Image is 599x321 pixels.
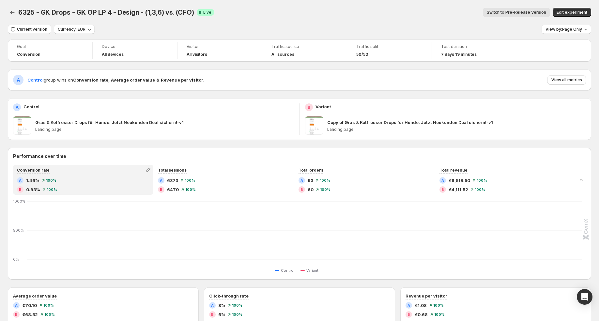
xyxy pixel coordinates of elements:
span: Edit experiment [557,10,587,15]
a: GoalConversion [17,43,83,58]
h2: A [17,77,20,83]
span: Switch to Pre-Release Version [487,10,546,15]
text: 500% [13,228,24,233]
span: Goal [17,44,83,49]
h2: A [19,178,22,182]
button: View by:Page Only [542,25,591,34]
span: €4,111.52 [449,186,468,193]
span: 100 % [232,303,242,307]
span: 100 % [433,303,444,307]
h2: B [160,188,162,191]
a: VisitorAll visitors [187,43,253,58]
span: €68.52 [22,311,38,318]
span: Test duration [441,44,508,49]
span: Traffic source [271,44,338,49]
span: 100 % [46,178,56,182]
button: Back [8,8,17,17]
h2: A [300,178,303,182]
h2: A [16,105,19,110]
strong: & [156,77,160,83]
button: Switch to Pre-Release Version [483,8,550,17]
p: Control [23,103,39,110]
span: 100 % [185,188,196,191]
h2: A [211,303,214,307]
span: Visitor [187,44,253,49]
span: Conversion [17,52,40,57]
span: 100 % [434,313,445,316]
a: Traffic sourceAll sources [271,43,338,58]
text: 0% [13,257,19,262]
strong: Revenue per visitor [161,77,203,83]
h2: B [441,188,444,191]
span: €1.08 [415,302,427,309]
a: Traffic split50/50 [356,43,422,58]
h2: B [308,105,310,110]
h4: All visitors [187,52,207,57]
span: €0.68 [415,311,428,318]
span: Total revenue [439,168,468,173]
h2: B [15,313,18,316]
span: 100 % [47,188,57,191]
span: €6,519.50 [449,177,470,184]
span: 8% [218,302,225,309]
text: 1000% [13,199,25,204]
span: 100 % [477,178,487,182]
span: Total sessions [158,168,187,173]
span: Variant [306,268,318,273]
span: group wins on . [27,77,204,83]
span: View by: Page Only [545,27,582,32]
p: Copy of Gras & Kotfresser Drops für Hunde: Jetzt Neukunden Deal sichern!-v1 [327,119,493,126]
span: 100 % [320,178,330,182]
span: 60 [308,186,314,193]
button: Currency: EUR [54,25,95,34]
span: 100 % [475,188,485,191]
span: Device [102,44,168,49]
span: 6373 [167,177,178,184]
h2: Performance over time [13,153,586,160]
span: 7 days 19 minutes [441,52,477,57]
h3: Click-through rate [209,293,249,299]
h3: Average order value [13,293,57,299]
span: Traffic split [356,44,422,49]
span: 100 % [44,313,55,316]
span: Current version [17,27,47,32]
span: 0.93% [26,186,40,193]
h2: A [160,178,162,182]
span: 100 % [320,188,330,191]
h2: A [441,178,444,182]
div: Open Intercom Messenger [577,289,592,305]
img: Copy of Gras & Kotfresser Drops für Hunde: Jetzt Neukunden Deal sichern!-v1 [305,116,323,135]
button: Collapse chart [577,175,586,184]
button: Variant [300,267,321,274]
span: 6% [218,311,225,318]
span: Control [27,77,44,83]
button: Edit experiment [553,8,591,17]
button: Current version [8,25,51,34]
button: Control [275,267,297,274]
img: Gras & Kotfresser Drops für Hunde: Jetzt Neukunden Deal sichern!-v1 [13,116,31,135]
p: Gras & Kotfresser Drops für Hunde: Jetzt Neukunden Deal sichern!-v1 [35,119,184,126]
h2: B [300,188,303,191]
span: 100 % [232,313,242,316]
h4: All sources [271,52,294,57]
span: Live [203,10,211,15]
button: View all metrics [547,75,586,84]
span: View all metrics [551,77,582,83]
strong: , [108,77,110,83]
strong: Average order value [111,77,155,83]
span: Total orders [299,168,323,173]
h4: All devices [102,52,124,57]
p: Landing page [327,127,586,132]
a: Test duration7 days 19 minutes [441,43,508,58]
h2: A [407,303,410,307]
h3: Revenue per visitor [406,293,447,299]
span: €70.10 [22,302,37,309]
span: Control [281,268,295,273]
span: 6470 [167,186,179,193]
span: 1.46% [26,177,39,184]
span: 93 [308,177,313,184]
h2: B [407,313,410,316]
h2: B [19,188,22,191]
span: 6325 - GK Drops - GK OP LP 4 - Design - (1,3,6) vs. (CFO) [18,8,194,16]
a: DeviceAll devices [102,43,168,58]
